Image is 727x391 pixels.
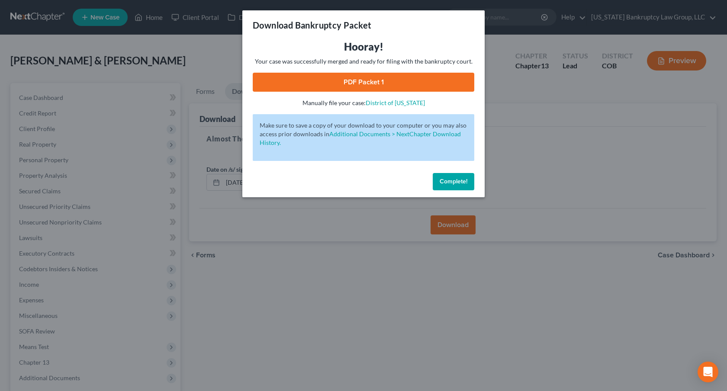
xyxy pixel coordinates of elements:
[260,121,467,147] p: Make sure to save a copy of your download to your computer or you may also access prior downloads in
[253,73,474,92] a: PDF Packet 1
[698,362,718,382] div: Open Intercom Messenger
[253,19,371,31] h3: Download Bankruptcy Packet
[260,130,461,146] a: Additional Documents > NextChapter Download History.
[253,40,474,54] h3: Hooray!
[366,99,425,106] a: District of [US_STATE]
[253,99,474,107] p: Manually file your case:
[433,173,474,190] button: Complete!
[253,57,474,66] p: Your case was successfully merged and ready for filing with the bankruptcy court.
[440,178,467,185] span: Complete!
